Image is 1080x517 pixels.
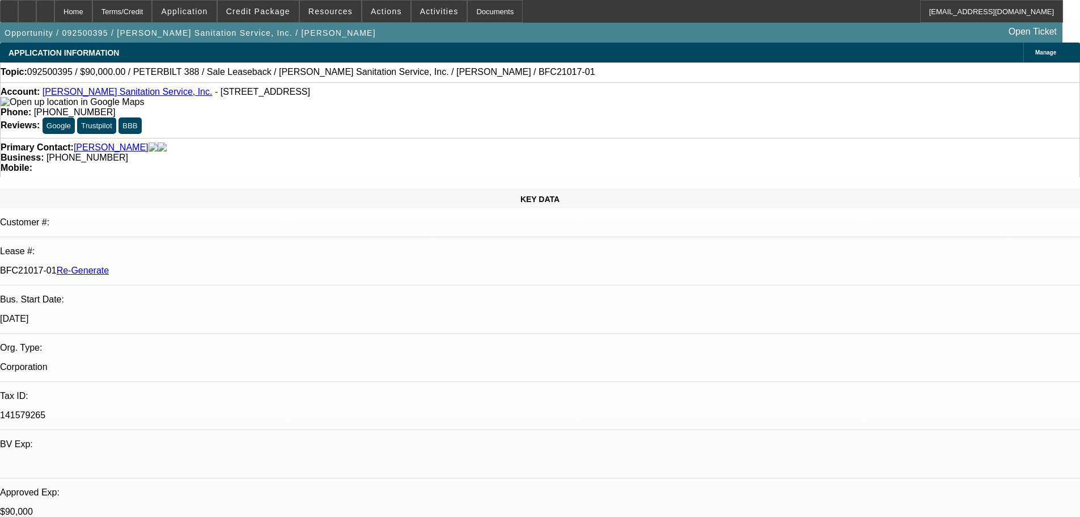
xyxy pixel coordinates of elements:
[1,87,40,96] strong: Account:
[300,1,361,22] button: Resources
[1,153,44,162] strong: Business:
[1,97,144,107] img: Open up location in Google Maps
[27,67,595,77] span: 092500395 / $90,000.00 / PETERBILT 388 / Sale Leaseback / [PERSON_NAME] Sanitation Service, Inc. ...
[43,117,75,134] button: Google
[362,1,410,22] button: Actions
[118,117,142,134] button: BBB
[57,266,109,275] a: Re-Generate
[412,1,467,22] button: Activities
[9,48,119,57] span: APPLICATION INFORMATION
[218,1,299,22] button: Credit Package
[1,142,74,153] strong: Primary Contact:
[520,195,560,204] span: KEY DATA
[1,67,27,77] strong: Topic:
[371,7,402,16] span: Actions
[74,142,149,153] a: [PERSON_NAME]
[1035,49,1056,56] span: Manage
[77,117,116,134] button: Trustpilot
[215,87,310,96] span: - [STREET_ADDRESS]
[1,163,32,173] strong: Mobile:
[1,120,40,130] strong: Reviews:
[1,97,144,107] a: View Google Maps
[34,107,116,117] span: [PHONE_NUMBER]
[420,7,459,16] span: Activities
[46,153,128,162] span: [PHONE_NUMBER]
[308,7,353,16] span: Resources
[5,28,376,37] span: Opportunity / 092500395 / [PERSON_NAME] Sanitation Service, Inc. / [PERSON_NAME]
[1,107,31,117] strong: Phone:
[158,142,167,153] img: linkedin-icon.png
[149,142,158,153] img: facebook-icon.png
[153,1,216,22] button: Application
[161,7,207,16] span: Application
[1004,22,1061,41] a: Open Ticket
[226,7,290,16] span: Credit Package
[43,87,213,96] a: [PERSON_NAME] Sanitation Service, Inc.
